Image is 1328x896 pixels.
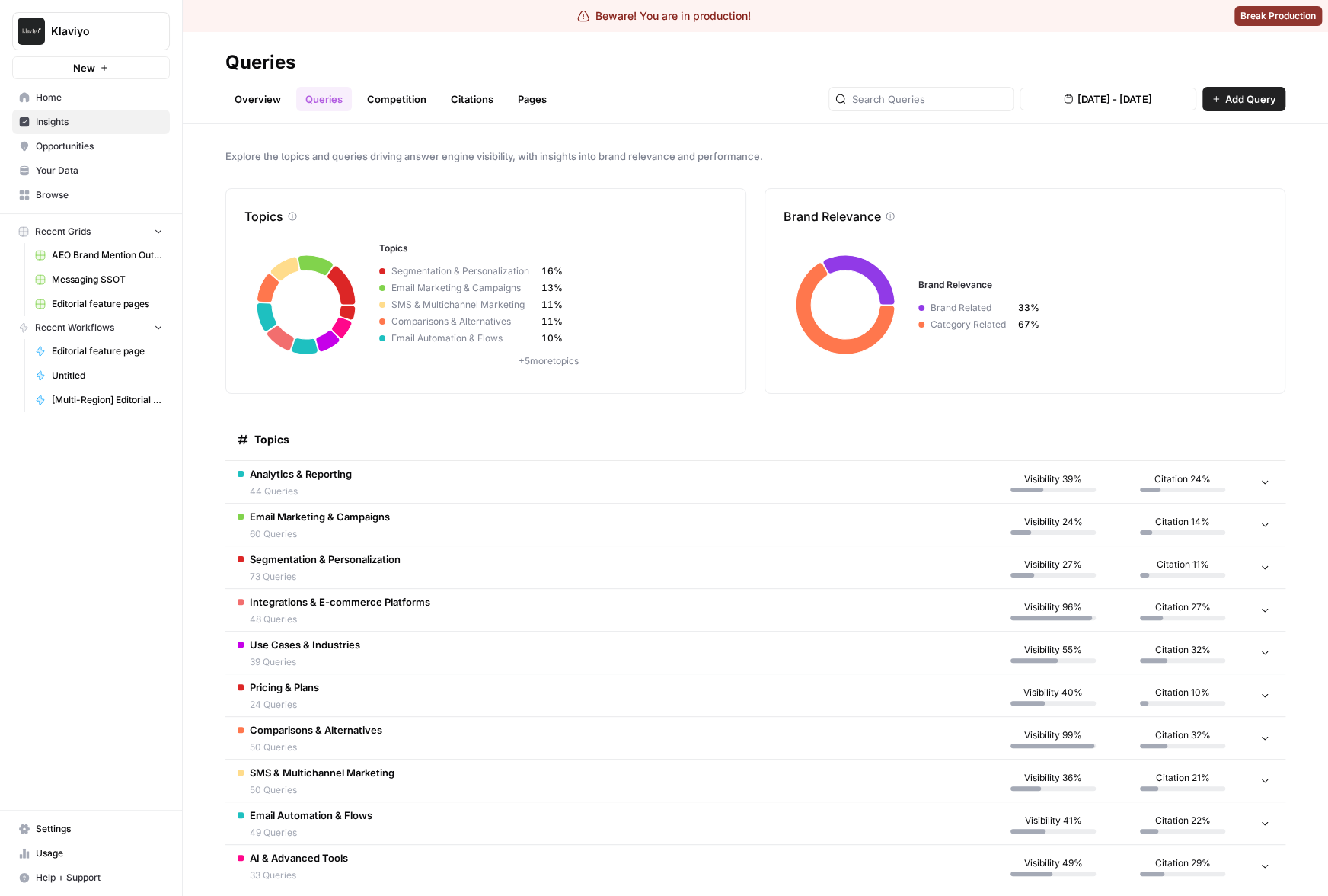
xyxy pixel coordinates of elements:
[1155,600,1211,614] span: Citation 27%
[12,56,170,79] button: New
[1020,88,1196,110] button: [DATE] - [DATE]
[250,808,372,823] span: Email Automation & Flows
[250,552,401,567] span: Segmentation & Personalization
[250,698,319,712] span: 24 Queries
[250,850,348,866] span: AI & Advanced Tools
[1025,814,1082,827] span: Visibility 41%
[254,432,289,447] span: Topics
[1077,91,1152,107] span: [DATE] - [DATE]
[52,297,163,311] span: Editorial feature pages
[12,866,170,890] button: Help + Support
[225,50,295,75] div: Queries
[28,339,170,363] a: Editorial feature page
[250,741,382,754] span: 50 Queries
[852,91,1007,107] input: Search Queries
[1024,643,1082,657] span: Visibility 55%
[1155,814,1211,827] span: Citation 22%
[12,85,170,110] a: Home
[385,264,541,278] span: Segmentation & Personalization
[36,871,163,885] span: Help + Support
[250,637,360,652] span: Use Cases & Industries
[1024,515,1083,529] span: Visibility 24%
[250,722,382,738] span: Comparisons & Alternatives
[509,87,556,111] a: Pages
[924,318,1018,331] span: Category Related
[1018,318,1039,331] span: 67%
[250,570,401,584] span: 73 Queries
[442,87,503,111] a: Citations
[250,783,394,797] span: 50 Queries
[1024,771,1082,785] span: Visibility 36%
[1024,728,1082,742] span: Visibility 99%
[28,363,170,388] a: Untitled
[358,87,436,111] a: Competition
[385,331,541,345] span: Email Automation & Flows
[250,594,430,610] span: Integrations & E-commerce Platforms
[18,18,45,45] img: Klaviyo Logo
[379,242,718,255] h3: Topics
[1157,558,1209,571] span: Citation 11%
[1024,856,1083,870] span: Visibility 49%
[1024,558,1082,571] span: Visibility 27%
[12,841,170,866] a: Usage
[12,316,170,339] button: Recent Workflows
[1155,643,1211,657] span: Citation 32%
[12,110,170,134] a: Insights
[12,817,170,841] a: Settings
[51,24,143,39] span: Klaviyo
[35,321,114,334] span: Recent Workflows
[1234,6,1322,26] button: Break Production
[250,765,394,780] span: SMS & Multichannel Marketing
[36,164,163,178] span: Your Data
[36,188,163,202] span: Browse
[73,60,95,75] span: New
[385,298,541,312] span: SMS & Multichannel Marketing
[250,466,352,482] span: Analytics & Reporting
[541,298,563,312] span: 11%
[12,220,170,243] button: Recent Grids
[28,267,170,292] a: Messaging SSOT
[52,369,163,382] span: Untitled
[1155,515,1210,529] span: Citation 14%
[1024,600,1082,614] span: Visibility 96%
[918,278,1257,292] h3: Brand Relevance
[36,846,163,860] span: Usage
[1155,686,1210,699] span: Citation 10%
[385,315,541,328] span: Comparisons & Alternatives
[52,248,163,262] span: AEO Brand Mention Outreach
[28,243,170,267] a: AEO Brand Mention Outreach
[1155,856,1211,870] span: Citation 29%
[1156,771,1210,785] span: Citation 21%
[784,207,881,226] p: Brand Relevance
[379,354,718,368] p: + 5 more topics
[1225,91,1276,107] span: Add Query
[12,134,170,158] a: Opportunities
[12,183,170,207] a: Browse
[250,680,319,695] span: Pricing & Plans
[385,281,541,295] span: Email Marketing & Campaigns
[1018,301,1039,315] span: 33%
[12,12,170,50] button: Workspace: Klaviyo
[225,87,290,111] a: Overview
[36,139,163,153] span: Opportunities
[924,301,1018,315] span: Brand Related
[244,207,283,226] p: Topics
[12,158,170,183] a: Your Data
[1024,472,1082,486] span: Visibility 39%
[28,292,170,316] a: Editorial feature pages
[36,115,163,129] span: Insights
[541,281,563,295] span: 13%
[250,509,390,524] span: Email Marketing & Campaigns
[52,393,163,407] span: [Multi-Region] Editorial feature page
[296,87,352,111] a: Queries
[577,8,751,24] div: Beware! You are in production!
[36,822,163,836] span: Settings
[1155,728,1211,742] span: Citation 32%
[52,273,163,286] span: Messaging SSOT
[225,149,1285,164] span: Explore the topics and queries driving answer engine visibility, with insights into brand relevan...
[541,315,563,328] span: 11%
[250,826,372,840] span: 49 Queries
[250,613,430,626] span: 48 Queries
[1023,686,1083,699] span: Visibility 40%
[52,344,163,358] span: Editorial feature page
